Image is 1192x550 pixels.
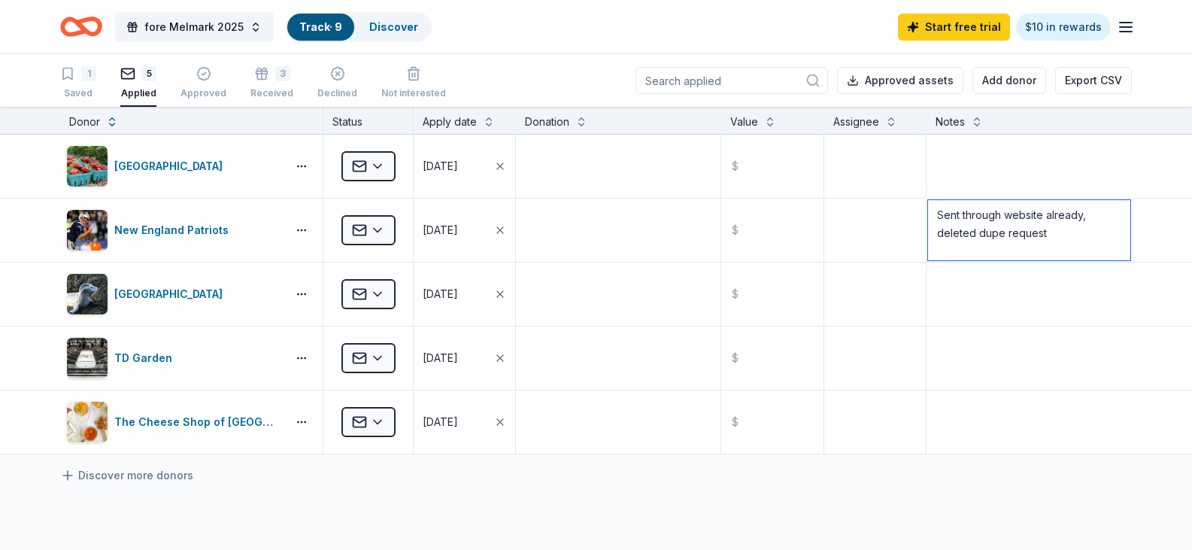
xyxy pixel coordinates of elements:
[1016,14,1111,41] a: $10 in rewards
[67,338,108,378] img: Image for TD Garden
[423,413,458,431] div: [DATE]
[60,466,193,485] a: Discover more donors
[414,327,515,390] button: [DATE]
[381,60,446,107] button: Not interested
[250,60,293,107] button: 3Received
[114,221,235,239] div: New England Patriots
[67,146,108,187] img: Image for Cider Hill Farm
[423,349,458,367] div: [DATE]
[833,113,879,131] div: Assignee
[180,60,226,107] button: Approved
[69,113,100,131] div: Donor
[837,67,963,94] button: Approved assets
[317,87,357,99] div: Declined
[635,67,828,94] input: Search applied
[67,402,108,442] img: Image for The Cheese Shop of Salem
[972,67,1046,94] button: Add donor
[369,20,418,33] a: Discover
[275,66,290,81] div: 3
[730,113,758,131] div: Value
[114,157,229,175] div: [GEOGRAPHIC_DATA]
[66,145,281,187] button: Image for Cider Hill Farm[GEOGRAPHIC_DATA]
[936,113,965,131] div: Notes
[317,60,357,107] button: Declined
[1055,67,1132,94] button: Export CSV
[114,285,229,303] div: [GEOGRAPHIC_DATA]
[60,9,102,44] a: Home
[414,263,515,326] button: [DATE]
[250,87,293,99] div: Received
[323,107,414,134] div: Status
[66,209,281,251] button: Image for New England PatriotsNew England Patriots
[66,273,281,315] button: Image for Seacoast Science Center[GEOGRAPHIC_DATA]
[180,87,226,99] div: Approved
[114,349,178,367] div: TD Garden
[423,221,458,239] div: [DATE]
[67,274,108,315] img: Image for Seacoast Science Center
[120,60,156,107] button: 5Applied
[928,200,1130,260] textarea: Sent through website already, deleted dupe request
[144,18,244,36] span: fore Melmark 2025
[114,12,274,42] button: fore Melmark 2025
[114,413,281,431] div: The Cheese Shop of [GEOGRAPHIC_DATA]
[525,113,569,131] div: Donation
[66,337,281,379] button: Image for TD GardenTD Garden
[299,20,342,33] a: Track· 9
[423,285,458,303] div: [DATE]
[423,157,458,175] div: [DATE]
[898,14,1010,41] a: Start free trial
[414,199,515,262] button: [DATE]
[414,390,515,454] button: [DATE]
[60,60,96,107] button: 1Saved
[120,87,156,99] div: Applied
[67,210,108,251] img: Image for New England Patriots
[414,135,515,198] button: [DATE]
[66,401,281,443] button: Image for The Cheese Shop of SalemThe Cheese Shop of [GEOGRAPHIC_DATA]
[81,66,96,81] div: 1
[381,87,446,99] div: Not interested
[423,113,477,131] div: Apply date
[286,12,432,42] button: Track· 9Discover
[60,87,96,99] div: Saved
[141,66,156,81] div: 5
